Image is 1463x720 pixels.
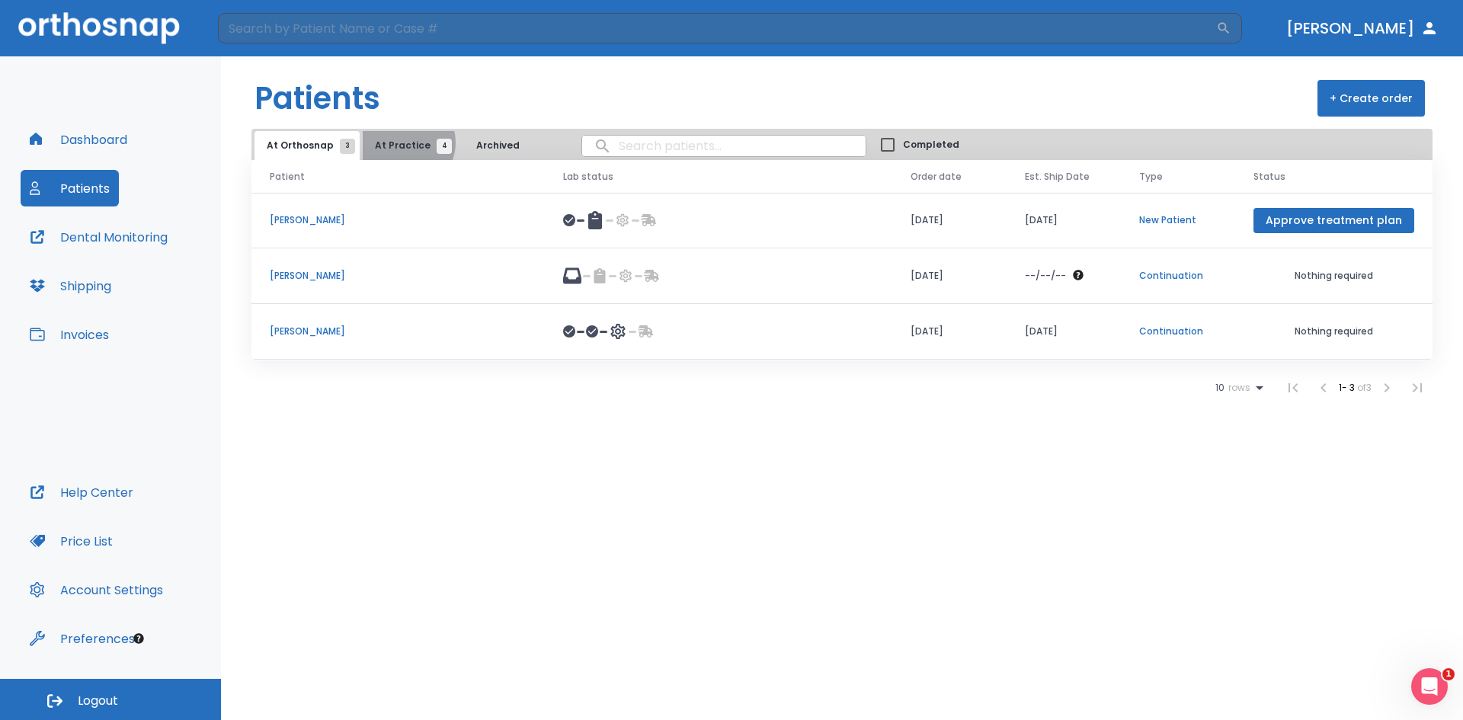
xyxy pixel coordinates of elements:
div: tabs [255,131,539,160]
button: Shipping [21,267,120,304]
span: Type [1139,170,1163,184]
span: Completed [903,138,959,152]
button: Dashboard [21,121,136,158]
span: Order date [911,170,962,184]
span: At Practice [375,139,444,152]
p: [PERSON_NAME] [270,269,527,283]
input: Search by Patient Name or Case # [218,13,1216,43]
span: Status [1253,170,1285,184]
button: [PERSON_NAME] [1280,14,1445,42]
td: [DATE] [892,248,1007,304]
button: Archived [459,131,536,160]
td: [DATE] [892,193,1007,248]
p: Continuation [1139,325,1217,338]
div: Tooltip anchor [132,632,146,645]
input: search [582,131,866,161]
button: Account Settings [21,571,172,608]
td: [DATE] [1007,304,1121,360]
p: New Patient [1139,213,1217,227]
button: Approve treatment plan [1253,208,1414,233]
span: Lab status [563,170,613,184]
button: Preferences [21,620,144,657]
td: [DATE] [892,304,1007,360]
button: Invoices [21,316,118,353]
button: + Create order [1317,80,1425,117]
p: [PERSON_NAME] [270,325,527,338]
span: 10 [1215,382,1225,393]
p: Nothing required [1253,269,1414,283]
iframe: Intercom live chat [1411,668,1448,705]
div: The date will be available after approving treatment plan [1025,269,1103,283]
h1: Patients [255,75,380,121]
button: Price List [21,523,122,559]
img: Orthosnap [18,12,180,43]
button: Help Center [21,474,142,510]
td: [DATE] [1007,193,1121,248]
button: Patients [21,170,119,206]
span: 3 [340,139,355,154]
p: [PERSON_NAME] [270,213,527,227]
p: Continuation [1139,269,1217,283]
span: 1 - 3 [1339,381,1357,394]
p: Nothing required [1253,325,1414,338]
span: At Orthosnap [267,139,347,152]
button: Dental Monitoring [21,219,177,255]
span: 1 [1442,668,1455,680]
p: --/--/-- [1025,269,1066,283]
span: of 3 [1357,381,1372,394]
span: Est. Ship Date [1025,170,1090,184]
span: Logout [78,693,118,709]
span: rows [1225,382,1250,393]
span: 4 [437,139,452,154]
span: Patient [270,170,305,184]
